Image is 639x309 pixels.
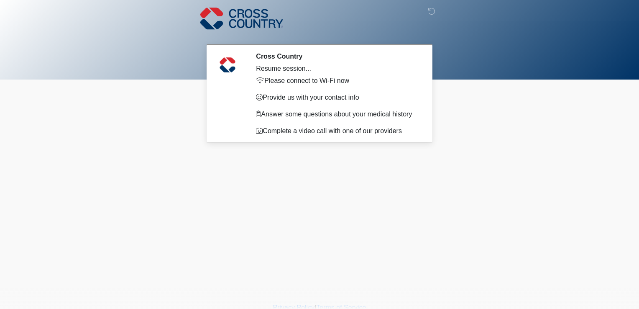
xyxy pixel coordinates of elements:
div: Resume session... [256,64,418,74]
img: Cross Country Logo [200,6,283,31]
p: Provide us with your contact info [256,93,418,103]
p: Answer some questions about your medical history [256,109,418,119]
h2: Cross Country [256,52,418,60]
p: Complete a video call with one of our providers [256,126,418,136]
img: Agent Avatar [215,52,240,77]
p: Please connect to Wi-Fi now [256,76,418,86]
